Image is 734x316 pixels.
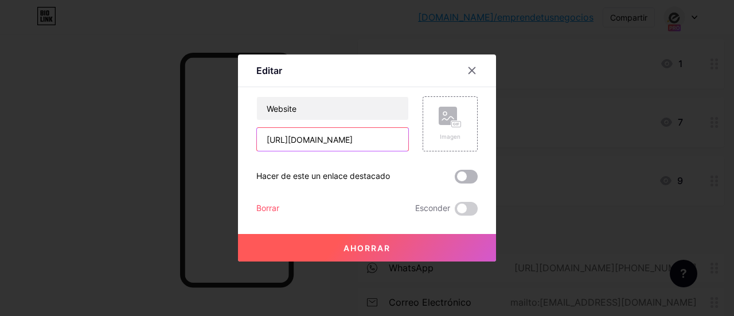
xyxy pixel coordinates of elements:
[256,65,282,76] font: Editar
[343,243,391,253] font: Ahorrar
[257,97,408,120] input: Título
[415,203,450,213] font: Esconder
[440,133,460,140] font: Imagen
[257,128,408,151] input: URL
[256,203,279,213] font: Borrar
[256,171,390,181] font: Hacer de este un enlace destacado
[238,234,496,262] button: Ahorrar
